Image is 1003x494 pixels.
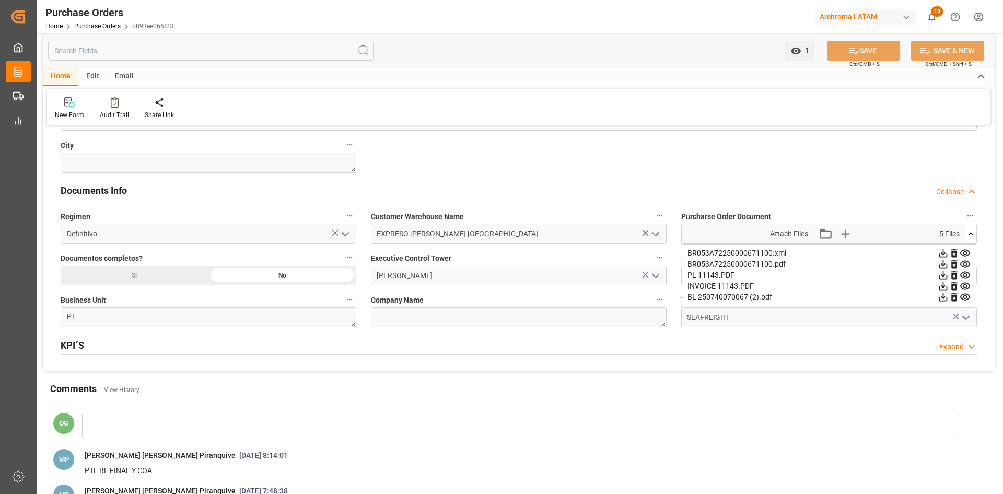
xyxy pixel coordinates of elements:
div: No [208,266,356,285]
button: show 13 new notifications [920,5,943,29]
div: New Form [55,110,84,120]
span: Transport Type [681,295,732,306]
button: SAVE [827,41,900,61]
button: City [343,138,356,152]
h2: Documents Info [61,183,127,198]
span: Regimen [61,211,90,222]
input: Search Fields [48,41,374,61]
div: BR053A72250000671100.pdf [687,259,971,270]
div: Home [43,68,78,86]
span: DG [60,419,68,427]
div: Edit [78,68,107,86]
button: SAVE & NEW [911,41,984,61]
a: Purchase Orders [74,22,121,30]
button: Customer Warehouse Name [653,209,667,223]
div: BL 250740070067 (2).pdf [687,292,971,303]
div: BR053A72250000671100.xml [687,248,971,259]
button: Business Unit [343,293,356,306]
span: Attach Files [770,228,808,239]
span: MP [59,455,69,463]
div: Si [61,266,208,285]
a: Home [45,22,63,30]
p: PTE BL FINAL Y COA [85,465,939,477]
div: Expand [939,341,964,352]
span: Ctrl/CMD + S [849,60,880,68]
span: [PERSON_NAME] [PERSON_NAME] Piranquive [85,451,236,459]
button: Executive Control Tower [653,251,667,265]
span: Ctrl/CMD + Shift + S [926,60,972,68]
button: Archroma LATAM [815,7,920,27]
span: Company Name [371,295,424,306]
span: City [61,140,74,151]
div: INVOICE 11143.PDF [687,281,971,292]
span: 5 Files [939,228,960,239]
h2: Comments [50,382,97,396]
span: 13 [931,6,943,17]
button: Company Name [653,293,667,306]
span: [DATE] 8:14:01 [236,451,291,459]
div: PL 11143.PDF [687,270,971,281]
button: Help Center [943,5,967,29]
input: enter warehouse [371,224,667,244]
button: open menu [647,268,662,284]
div: Email [107,68,142,86]
div: Purchase Orders [45,5,173,20]
h2: KPI´S [61,338,84,352]
a: View History [104,386,139,394]
button: open menu [957,309,973,326]
span: Customer Warehouse Name [371,211,464,222]
button: open menu [785,41,814,61]
span: Business Unit [61,295,106,306]
span: Executive Control Tower [371,253,451,264]
textarea: PT [61,307,356,327]
div: Audit Trail [100,110,129,120]
span: Region [681,253,705,264]
span: 1 [801,46,809,54]
div: Share Link [145,110,174,120]
button: Regimen [343,209,356,223]
button: open menu [336,226,352,242]
button: Documentos completos? [343,251,356,265]
button: open menu [647,226,662,242]
span: Documentos completos? [61,253,143,264]
button: Purcharse Order Document [963,209,977,223]
div: Collapse [936,187,964,198]
span: Purcharse Order Document [681,211,771,222]
div: Archroma LATAM [815,9,916,25]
